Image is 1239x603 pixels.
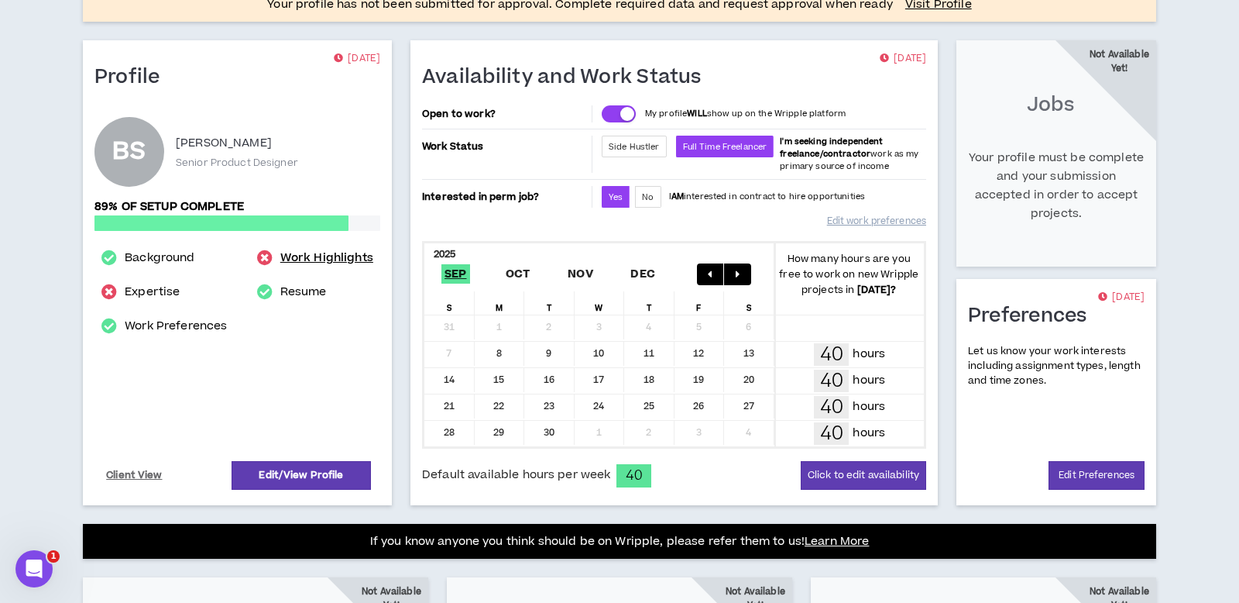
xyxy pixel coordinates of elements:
button: Click to edit availability [801,461,926,490]
span: Nov [565,264,596,284]
p: I interested in contract to hire opportunities [669,191,866,203]
a: Resume [280,283,327,301]
a: Work Highlights [280,249,373,267]
div: S [424,291,475,315]
div: M [475,291,525,315]
p: hours [853,398,885,415]
b: [DATE] ? [857,283,897,297]
strong: AM [671,191,684,202]
b: I'm seeking independent freelance/contractor [780,136,883,160]
p: [DATE] [880,51,926,67]
p: [DATE] [334,51,380,67]
div: S [724,291,774,315]
p: Open to work? [422,108,589,120]
span: Yes [609,191,623,203]
span: 1 [47,550,60,563]
a: Edit Preferences [1049,461,1145,490]
div: Brianna S. [94,117,164,187]
a: Client View [104,462,165,489]
div: F [674,291,725,315]
div: BS [112,140,146,164]
p: hours [853,425,885,442]
p: 89% of setup complete [94,198,380,215]
a: Edit/View Profile [232,461,371,490]
p: My profile show up on the Wripple platform [645,108,846,120]
a: Expertise [125,283,180,301]
p: Work Status [422,136,589,157]
div: T [524,291,575,315]
p: [PERSON_NAME] [176,134,272,153]
b: 2025 [434,247,456,261]
iframe: Intercom live chat [15,550,53,587]
strong: WILL [687,108,707,119]
a: Edit work preferences [827,208,926,235]
p: hours [853,372,885,389]
a: Work Preferences [125,317,227,336]
p: How many hours are you free to work on new Wripple projects in [774,251,925,298]
span: work as my primary source of income [780,136,918,172]
p: hours [853,346,885,363]
p: Interested in perm job? [422,186,589,208]
p: [DATE] [1098,290,1145,305]
h1: Profile [94,65,172,90]
div: W [575,291,625,315]
span: Oct [503,264,534,284]
span: Dec [627,264,658,284]
span: Default available hours per week [422,467,610,484]
a: Learn More [805,533,869,550]
span: Sep [441,264,470,284]
p: Let us know your work interests including assignment types, length and time zones. [968,344,1145,389]
p: Senior Product Designer [176,156,298,170]
span: No [642,191,654,203]
h1: Availability and Work Status [422,65,713,90]
h1: Preferences [968,304,1099,329]
div: T [624,291,674,315]
a: Background [125,249,194,267]
p: If you know anyone you think should be on Wripple, please refer them to us! [370,532,870,551]
span: Side Hustler [609,141,660,153]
